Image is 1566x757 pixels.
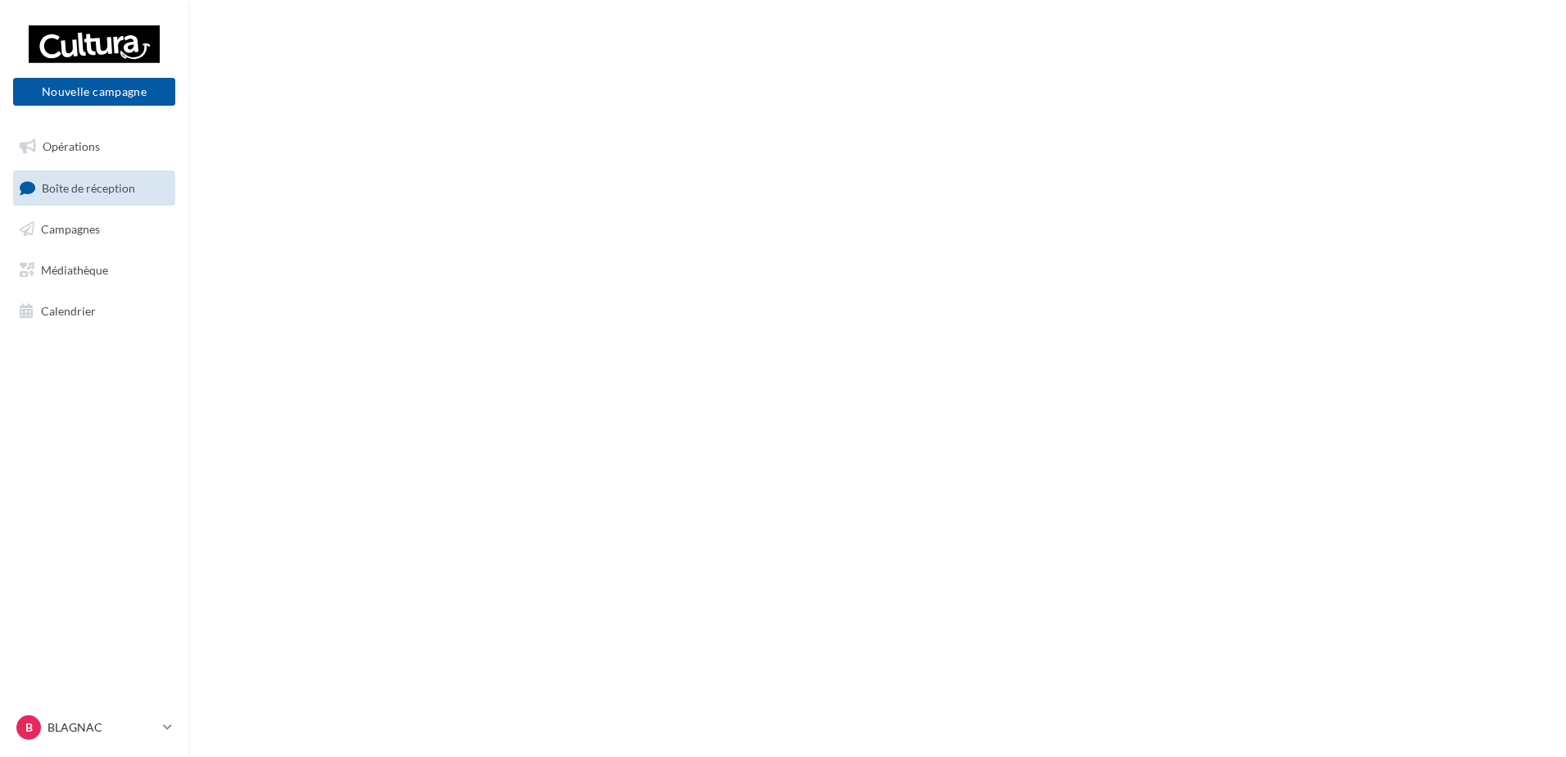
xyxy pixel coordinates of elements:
a: Opérations [10,129,179,164]
button: Nouvelle campagne [13,78,175,106]
span: Médiathèque [41,263,108,277]
a: Médiathèque [10,253,179,288]
span: Calendrier [41,303,96,317]
span: B [25,719,33,736]
span: Opérations [43,139,100,153]
a: Boîte de réception [10,170,179,206]
span: Boîte de réception [42,180,135,194]
span: Campagnes [41,222,100,236]
a: Campagnes [10,212,179,247]
a: B BLAGNAC [13,712,175,743]
a: Calendrier [10,294,179,329]
p: BLAGNAC [48,719,156,736]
